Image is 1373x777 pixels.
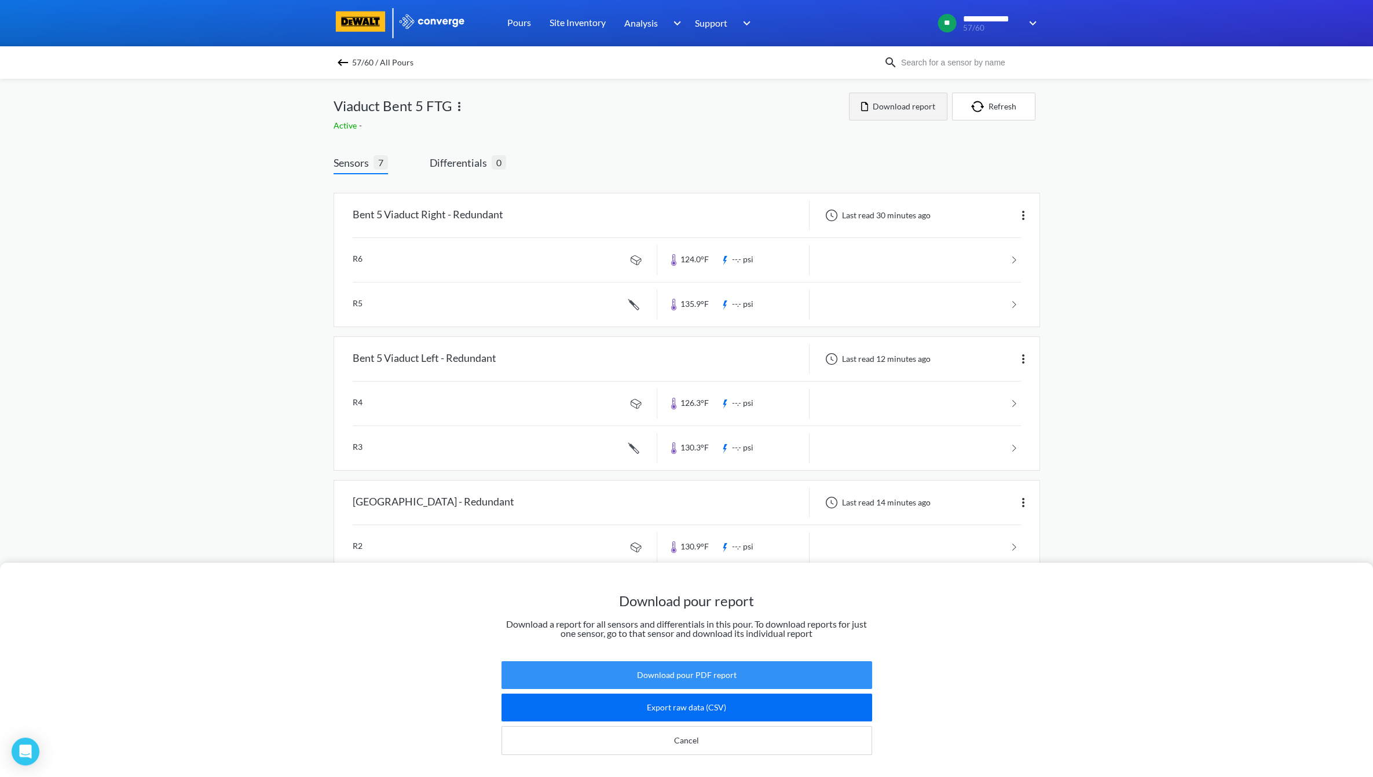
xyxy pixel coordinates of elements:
span: Support [695,16,727,30]
span: Analysis [624,16,658,30]
img: logo_ewhite.svg [398,14,466,29]
img: downArrow.svg [735,16,754,30]
img: downArrow.svg [665,16,684,30]
button: Export raw data (CSV) [501,694,872,721]
img: icon-search.svg [884,56,898,69]
div: Open Intercom Messenger [12,738,39,765]
img: logo-dewalt.svg [334,11,388,32]
img: downArrow.svg [1021,16,1040,30]
input: Search for a sensor by name [898,56,1038,69]
button: Download pour PDF report [501,661,872,689]
span: 57/60 / All Pours [352,54,413,71]
span: 57/60 [962,24,1021,32]
p: Download a report for all sensors and differentials in this pour. To download reports for just on... [501,620,872,638]
img: backspace.svg [336,56,350,69]
h1: Download pour report [501,592,872,610]
button: Cancel [501,726,872,755]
